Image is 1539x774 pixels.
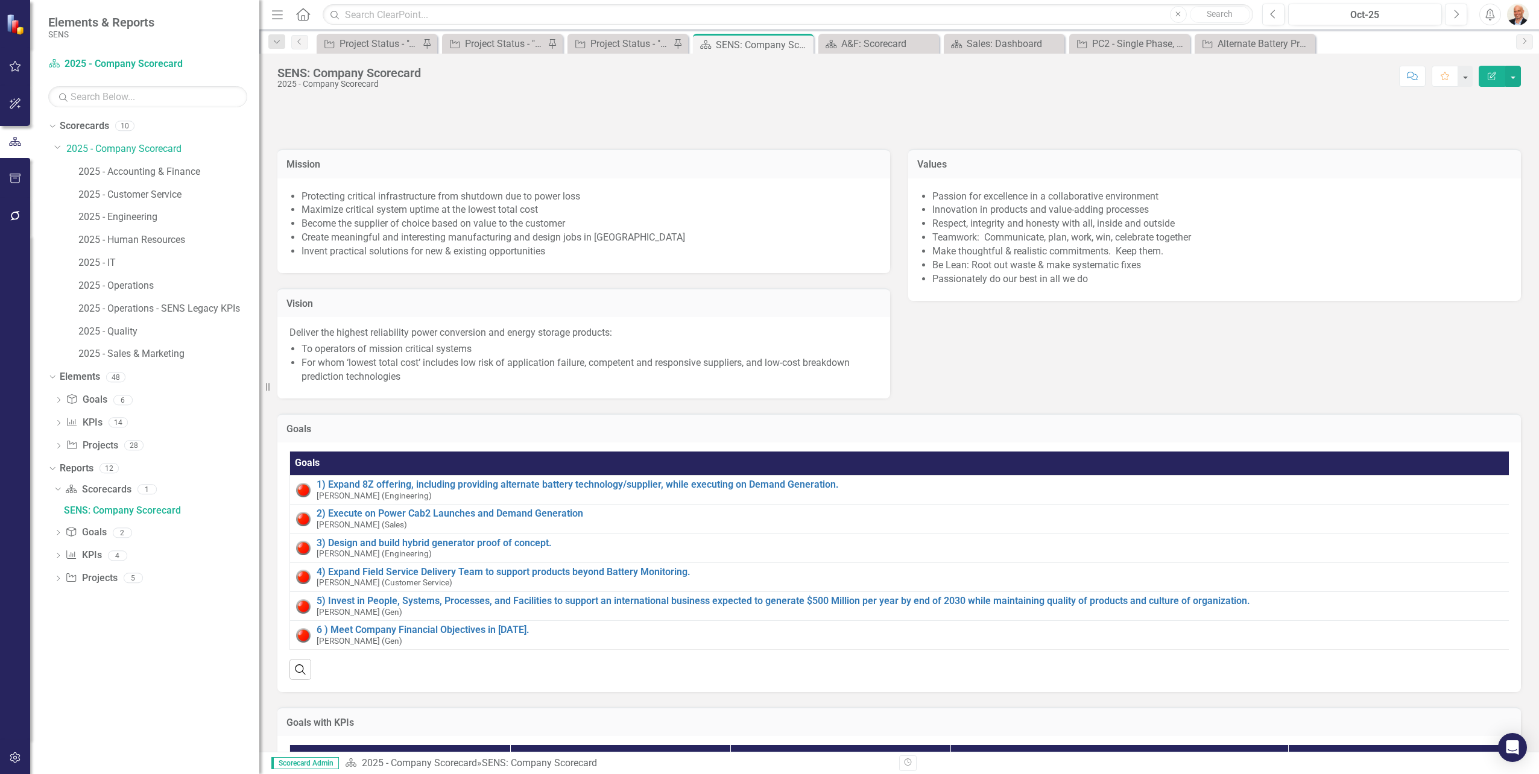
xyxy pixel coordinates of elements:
a: Projects [66,439,118,453]
div: SENS: Company Scorecard [64,505,259,516]
a: 2025 - Quality [78,325,259,339]
li: Teamwork: Communicate, plan, work, win, celebrate together [932,231,1509,245]
div: PC2 - Single Phase, MG2e [1092,36,1187,51]
li: Respect, integrity and honesty with all, inside and outside [932,217,1509,231]
li: To operators of mission critical systems [302,342,878,356]
li: Passionately do our best in all we do [932,272,1509,286]
img: Red: Critical Issues/Off-Track [296,512,311,526]
div: 2025 - Company Scorecard [277,80,421,89]
button: Oct-25 [1288,4,1442,25]
div: 28 [124,441,144,451]
a: PC2 - Single Phase, MG2e [1072,36,1187,51]
a: 2025 - Accounting & Finance [78,165,259,179]
h3: Values [917,159,1512,170]
img: Red: Critical Issues/Off-Track [296,570,311,584]
a: KPIs [65,549,101,562]
a: Scorecards [65,483,131,497]
button: Search [1190,6,1250,23]
a: 2025 - Customer Service [78,188,259,202]
a: Projects [65,571,117,585]
a: Reports [60,462,93,476]
div: » [345,757,879,770]
a: Alternate Battery Project [1198,36,1312,51]
li: Innovation in products and value-adding processes [932,203,1509,217]
a: 2025 - Operations [78,279,259,293]
li: Passion for excellence in a collaborative environment [932,190,1509,204]
small: [PERSON_NAME] (Gen) [317,608,402,617]
li: Invent practical solutions for new & existing opportunities [302,245,878,259]
p: Deliver the highest reliability power conversion and energy storage products: [289,326,878,340]
img: Red: Critical Issues/Off-Track [296,483,311,497]
small: SENS [48,30,154,39]
li: Maximize critical system uptime at the lowest total cost [302,203,878,217]
img: Don Nohavec [1507,4,1529,25]
a: KPIs [66,416,102,430]
a: Project Status - "B" Priorities [445,36,545,51]
a: SENS: Company Scorecard [61,500,259,520]
li: Make thoughtful & realistic commitments. Keep them. [932,245,1509,259]
span: Elements & Reports [48,15,154,30]
a: Elements [60,370,100,384]
h3: Vision [286,298,881,309]
div: SENS: Company Scorecard [482,757,597,769]
div: Project Status - "B" Priorities [465,36,545,51]
div: 6 [113,395,133,405]
div: Open Intercom Messenger [1498,733,1527,762]
a: Project Status - "A" Priorities [320,36,419,51]
a: Project Status - "C" Priorities [570,36,670,51]
div: 10 [115,121,134,131]
a: A&F: Scorecard [821,36,936,51]
li: Be Lean: Root out waste & make systematic fixes [932,259,1509,272]
img: Red: Critical Issues/Off-Track [296,628,311,643]
li: Protecting critical infrastructure from shutdown due to power loss [302,190,878,204]
li: Become the supplier of choice based on value to the customer [302,217,878,231]
div: 4 [108,550,127,561]
small: [PERSON_NAME] (Customer Service) [317,578,452,587]
a: Scorecards [60,119,109,133]
div: Sales: Dashboard [967,36,1061,51]
div: 2 [113,527,132,538]
a: 2025 - Company Scorecard [48,57,199,71]
div: A&F: Scorecard [841,36,936,51]
small: [PERSON_NAME] (Engineering) [317,549,432,558]
a: 2025 - Human Resources [78,233,259,247]
img: ClearPoint Strategy [5,13,28,36]
span: Search [1207,9,1233,19]
input: Search Below... [48,86,247,107]
div: 48 [106,372,125,382]
li: Create meaningful and interesting manufacturing and design jobs in [GEOGRAPHIC_DATA] [302,231,878,245]
a: 2025 - IT [78,256,259,270]
div: 12 [100,463,119,473]
input: Search ClearPoint... [323,4,1253,25]
h3: Goals [286,424,1512,435]
a: Sales: Dashboard [947,36,1061,51]
img: Red: Critical Issues/Off-Track [296,541,311,555]
div: Oct-25 [1292,8,1438,22]
img: Red: Critical Issues/Off-Track [296,599,311,614]
span: Scorecard Admin [271,757,339,769]
a: 2025 - Engineering [78,210,259,224]
a: 2025 - Sales & Marketing [78,347,259,361]
small: [PERSON_NAME] (Sales) [317,520,407,529]
small: [PERSON_NAME] (Gen) [317,637,402,646]
a: Goals [66,393,107,407]
div: Alternate Battery Project [1218,36,1312,51]
div: SENS: Company Scorecard [277,66,421,80]
div: 5 [124,573,143,584]
div: Project Status - "A" Priorities [340,36,419,51]
a: 2025 - Company Scorecard [66,142,259,156]
div: Project Status - "C" Priorities [590,36,670,51]
li: For whom ‘lowest total cost’ includes low risk of application failure, competent and responsive s... [302,356,878,384]
a: Goals [65,526,106,540]
div: 1 [137,484,157,494]
h3: Mission [286,159,881,170]
div: SENS: Company Scorecard [716,37,811,52]
a: 2025 - Operations - SENS Legacy KPIs [78,302,259,316]
a: 2025 - Company Scorecard [362,757,477,769]
small: [PERSON_NAME] (Engineering) [317,491,432,500]
div: 14 [109,418,128,428]
h3: Goals with KPIs [286,717,1512,728]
